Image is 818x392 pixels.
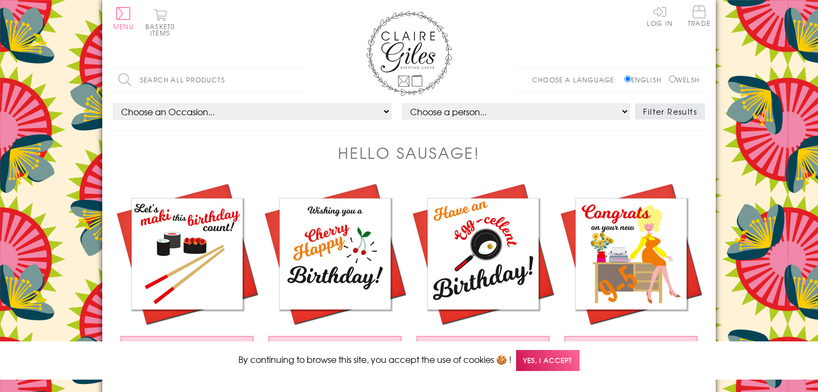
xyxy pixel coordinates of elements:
img: Birthday Card, Have an Egg-cellent Day, Embellished with colourful pompoms [409,180,557,328]
button: £3.75 Add to Basket [565,336,698,356]
input: English [624,75,631,82]
button: £3.75 Add to Basket [269,336,402,356]
label: Welsh [669,75,700,85]
img: New Job Congratulations Card, 9-5 Dolly, Embellished with colourful pompoms [557,180,705,328]
h1: Hello Sausage! [338,142,480,164]
input: Welsh [669,75,676,82]
label: English [624,75,667,85]
button: £3.75 Add to Basket [121,336,254,356]
button: £3.75 Add to Basket [417,336,550,356]
a: Log In [647,5,673,26]
a: Birthday Card, Cherry Happy Birthday, Embellished with colourful pompoms £3.75 Add to Basket [261,180,409,367]
span: 0 items [150,22,175,38]
a: Birthday Card, Maki This Birthday Count, Sushi Embellished with colourful pompoms £3.75 Add to Ba... [113,180,261,367]
button: Menu [113,7,134,30]
img: Birthday Card, Maki This Birthday Count, Sushi Embellished with colourful pompoms [113,180,261,328]
button: Basket0 items [145,9,175,36]
span: Trade [688,5,710,26]
img: Birthday Card, Cherry Happy Birthday, Embellished with colourful pompoms [261,180,409,328]
input: Search all products [113,68,301,92]
p: Choose a language: [532,75,622,85]
a: Trade [688,5,710,29]
button: Filter Results [635,103,705,120]
img: Claire Giles Greetings Cards [366,11,452,96]
input: Search [291,68,301,92]
a: New Job Congratulations Card, 9-5 Dolly, Embellished with colourful pompoms £3.75 Add to Basket [557,180,705,367]
span: Yes, I accept [516,350,580,371]
span: Menu [113,22,134,31]
select: option option [113,103,391,120]
a: Birthday Card, Have an Egg-cellent Day, Embellished with colourful pompoms £3.75 Add to Basket [409,180,557,367]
